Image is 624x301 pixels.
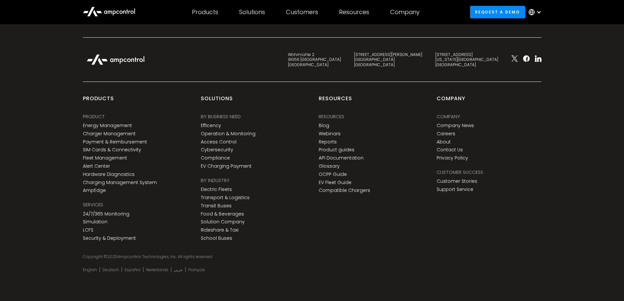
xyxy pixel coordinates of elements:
[83,113,105,120] div: PRODUCT
[354,52,422,67] div: [STREET_ADDRESS][PERSON_NAME] [GEOGRAPHIC_DATA] [GEOGRAPHIC_DATA]
[201,195,250,200] a: Transport & Logistics
[103,267,119,273] a: Deutsch
[201,147,233,153] a: Cybersecurity
[437,139,451,145] a: About
[83,227,93,233] a: LCFS
[435,52,498,67] div: [STREET_ADDRESS] [US_STATE][GEOGRAPHIC_DATA] [GEOGRAPHIC_DATA]
[437,155,468,161] a: Privacy Policy
[174,267,183,273] a: عربي
[201,177,230,184] div: BY INDUSTRY
[319,180,351,185] a: EV Fleet Guide
[192,9,218,16] div: Products
[201,187,232,192] a: Electric Fleets
[83,123,132,128] a: Energy Management
[201,163,252,169] a: EV Charging Payment
[319,113,344,120] div: Resources
[339,9,369,16] div: Resources
[319,188,370,193] a: Compatible Chargers
[104,27,135,33] span: Phone number
[319,139,337,145] a: Reports
[83,254,541,259] div: Copyright © Ampcontrol Technologies, Inc. All rights reserved
[107,254,118,259] span: 2025
[83,201,103,208] div: SERVICES
[201,95,233,107] div: Solutions
[201,219,245,225] a: Solution Company
[319,163,340,169] a: Glossary
[83,235,136,241] a: Security & Deployment
[201,123,221,128] a: Efficency
[390,9,420,16] div: Company
[146,267,168,273] a: Nederlands
[83,147,141,153] a: SIM Cards & Connectivity
[83,172,135,177] a: Hardware Diagnostics
[319,131,341,137] a: Webinars
[201,203,232,209] a: Transit Buses
[83,95,114,107] div: products
[201,131,255,137] a: Operation & Monitoring
[188,267,205,273] a: Français
[201,235,232,241] a: School Buses
[437,113,460,120] div: Company
[286,9,318,16] div: Customers
[201,227,238,233] a: Rideshare & Taxi
[83,211,129,217] a: 24/7/365 Monitoring
[437,169,483,176] div: Customer success
[470,6,525,18] a: Request a demo
[437,187,473,192] a: Support Service
[83,155,127,161] a: Fleet Management
[239,9,265,16] div: Solutions
[83,180,157,185] a: Charging Management System
[201,139,236,145] a: Access Control
[437,147,463,153] a: Contact Us
[83,51,148,68] img: Ampcontrol Logo
[319,172,347,177] a: OCPP Guide
[319,123,329,128] a: Blog
[83,267,97,273] a: English
[83,163,110,169] a: Alert Center
[437,179,477,184] a: Customer Stories
[319,147,354,153] a: Product guides
[437,131,455,137] a: Careers
[288,52,341,67] div: Wöhrmühle 2 91056 [GEOGRAPHIC_DATA] [GEOGRAPHIC_DATA]
[83,139,147,145] a: Payment & Reimbursement
[319,95,352,107] div: Resources
[83,131,136,137] a: Charger Management
[201,211,244,217] a: Food & Beverages
[201,155,230,161] a: Compliance
[83,219,107,225] a: Simulation
[319,155,364,161] a: API Documentation
[124,267,141,273] a: Español
[201,113,241,120] div: BY BUSINESS NEED
[437,123,474,128] a: Company News
[83,188,106,193] a: AmpEdge
[437,95,465,107] div: Company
